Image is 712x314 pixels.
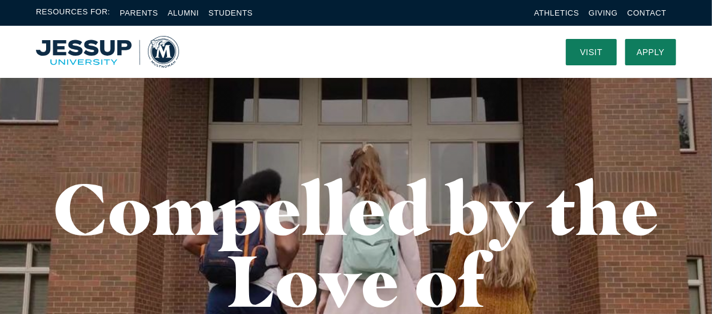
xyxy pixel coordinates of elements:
[36,36,179,68] img: Multnomah University Logo
[628,8,666,17] a: Contact
[120,8,158,17] a: Parents
[36,36,179,68] a: Home
[566,39,617,65] a: Visit
[625,39,676,65] a: Apply
[168,8,199,17] a: Alumni
[534,8,579,17] a: Athletics
[36,6,110,20] span: Resources For:
[589,8,618,17] a: Giving
[208,8,253,17] a: Students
